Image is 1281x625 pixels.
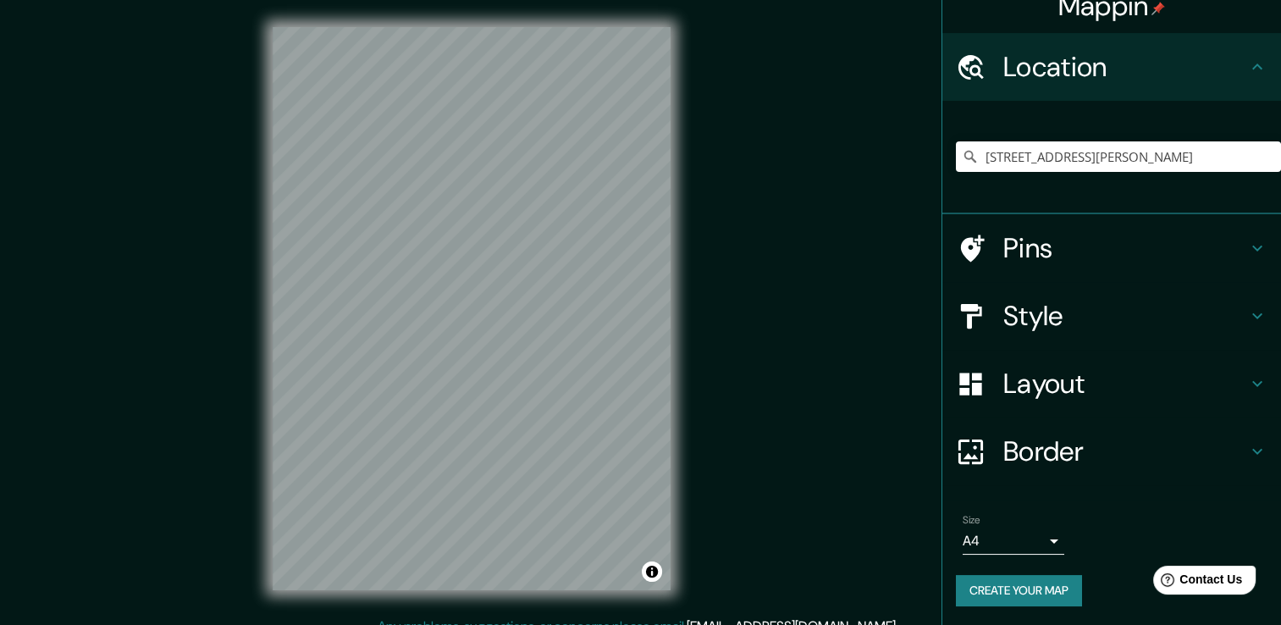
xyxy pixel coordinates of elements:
[942,282,1281,350] div: Style
[1130,559,1262,606] iframe: Help widget launcher
[963,528,1064,555] div: A4
[1151,2,1165,15] img: pin-icon.png
[942,33,1281,101] div: Location
[942,214,1281,282] div: Pins
[1003,231,1247,265] h4: Pins
[942,350,1281,418] div: Layout
[273,27,671,590] canvas: Map
[1003,367,1247,401] h4: Layout
[1003,299,1247,333] h4: Style
[942,418,1281,485] div: Border
[956,575,1082,606] button: Create your map
[642,561,662,582] button: Toggle attribution
[956,141,1281,172] input: Pick your city or area
[1003,50,1247,84] h4: Location
[963,513,980,528] label: Size
[1003,434,1247,468] h4: Border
